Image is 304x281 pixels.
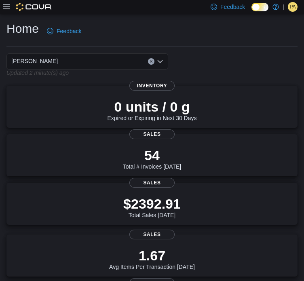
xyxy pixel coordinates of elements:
p: 54 [123,147,181,163]
span: Sales [129,230,175,239]
span: Sales [129,178,175,188]
span: [PERSON_NAME] [11,56,58,66]
p: | [283,2,285,12]
div: Expired or Expiring in Next 30 Days [108,99,197,121]
a: Feedback [44,23,84,39]
p: 0 units / 0 g [108,99,197,115]
div: Parnian Aalam [288,2,298,12]
button: Open list of options [157,58,163,65]
span: Sales [129,129,175,139]
span: PA [289,2,296,12]
div: Avg Items Per Transaction [DATE] [109,247,195,270]
span: Feedback [57,27,81,35]
input: Dark Mode [251,3,268,11]
span: Inventory [129,81,175,91]
h1: Home [6,21,39,37]
p: 1.67 [109,247,195,264]
p: Updated 2 minute(s) ago [6,70,69,76]
img: Cova [16,3,52,11]
button: Clear input [148,58,154,65]
div: Total Sales [DATE] [123,196,181,218]
div: Total # Invoices [DATE] [123,147,181,170]
span: Feedback [220,3,245,11]
p: $2392.91 [123,196,181,212]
